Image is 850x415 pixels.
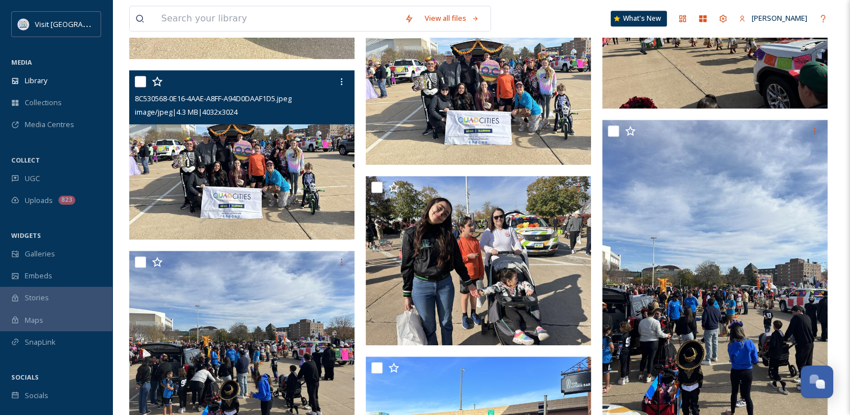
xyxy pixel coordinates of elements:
[733,7,813,29] a: [PERSON_NAME]
[135,107,238,117] span: image/jpeg | 4.3 MB | 4032 x 3024
[25,337,56,348] span: SnapLink
[11,58,32,66] span: MEDIA
[18,19,29,30] img: QCCVB_VISIT_vert_logo_4c_tagline_122019.svg
[25,173,40,184] span: UGC
[419,7,485,29] a: View all files
[25,315,43,326] span: Maps
[35,19,122,29] span: Visit [GEOGRAPHIC_DATA]
[129,70,354,240] img: 8C530568-0E16-4AAE-A8FF-A94D0DAAF1D5.jpeg
[135,93,292,103] span: 8C530568-0E16-4AAE-A8FF-A94D0DAAF1D5.jpeg
[611,11,667,26] a: What's New
[25,292,49,303] span: Stories
[156,6,399,31] input: Search your library
[25,75,47,86] span: Library
[11,156,40,164] span: COLLECT
[752,13,807,23] span: [PERSON_NAME]
[25,195,53,206] span: Uploads
[11,231,41,240] span: WIDGETS
[58,196,75,205] div: 823
[801,366,833,398] button: Open Chat
[11,373,39,381] span: SOCIALS
[25,390,48,401] span: Socials
[25,97,62,108] span: Collections
[366,176,591,345] img: F0D2FBC2-D16E-4602-9FE5-518CCB0F3E77.jpeg
[25,249,55,259] span: Galleries
[25,270,52,281] span: Embeds
[25,119,74,130] span: Media Centres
